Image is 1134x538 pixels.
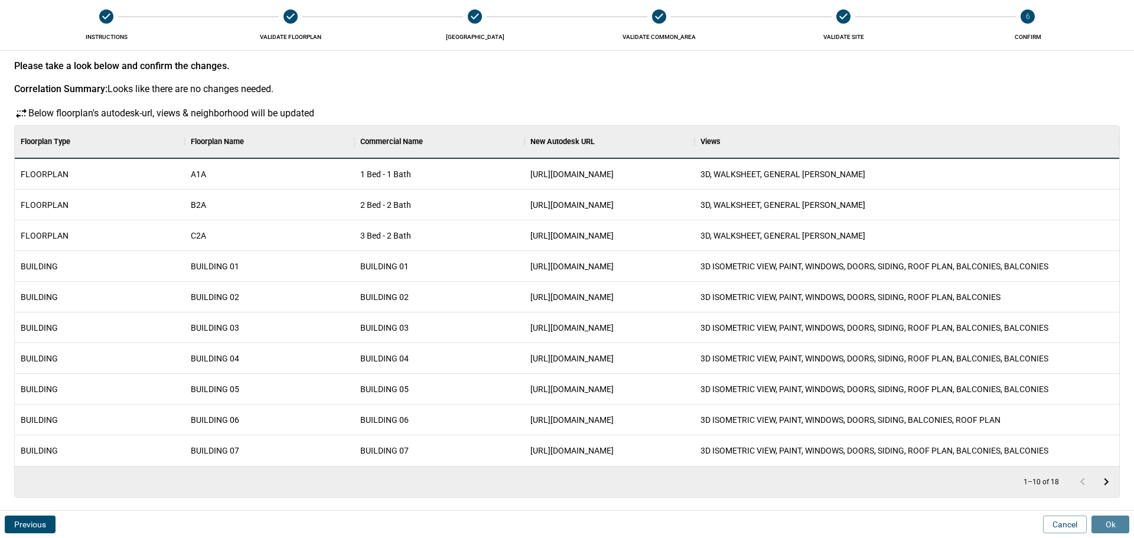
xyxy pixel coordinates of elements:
span: 3D ISOMETRIC VIEW​, PAINT, WINDOWS, DOORS, SIDING, ROOF PLAN, BALCONIES, BALCONIES [700,353,1048,364]
span: FLOORPLAN [21,199,69,211]
span: 3D ISOMETRIC VIEW​, PAINT, WINDOWS, DOORS, SIDING, ROOF PLAN, BALCONIES, BALCONIES [700,383,1048,395]
span: 3D ISOMETRIC VIEW​, PAINT, WINDOWS, DOORS, SIDING, ROOF PLAN, BALCONIES [700,291,1001,303]
span: BUILDING 07 [360,445,409,457]
span: [URL][DOMAIN_NAME] [530,414,614,426]
span: [URL][DOMAIN_NAME] [530,383,614,395]
p: Below floorplan's autodesk-url, views & neighborhood will be updated [28,106,314,120]
p: 1–10 of 18 [1024,478,1059,486]
button: Ok [1091,516,1129,533]
div: Floorplan Name [185,125,355,158]
span: FLOORPLAN [21,168,69,180]
span: 1 Bed - 1 Bath [360,168,411,180]
button: Go to next page [1094,470,1118,494]
button: Previous [5,516,56,533]
span: 3D, WALKSHEET, GENERAL [PERSON_NAME] [700,230,865,242]
span: [URL][DOMAIN_NAME] [530,322,614,334]
span: BUILDING 06 [360,414,409,426]
button: Cancel [1043,516,1087,533]
span: Validate FLOORPLAN [203,33,378,41]
span: BUILDING 05 [360,383,409,395]
div: Views [695,125,1119,158]
div: Please take a look below and confirm the changes. [14,60,1120,71]
span: [URL][DOMAIN_NAME] [530,291,614,303]
span: BUILDING 02 [360,291,409,303]
span: BUILDING 06 [191,414,239,426]
span: [URL][DOMAIN_NAME] [530,168,614,180]
span: 3D ISOMETRIC VIEW​, PAINT, WINDOWS, DOORS, SIDING, ROOF PLAN, BALCONIES, BALCONIES [700,445,1048,457]
span: [GEOGRAPHIC_DATA] [387,33,562,41]
span: FLOORPLAN [21,230,69,242]
span: BUILDING 04 [360,353,409,364]
div: Commercial Name [360,125,423,158]
div: Floorplan Type [21,125,70,158]
span: 3 Bed - 2 Bath [360,230,411,242]
div: Commercial Name [354,125,524,158]
span: [URL][DOMAIN_NAME] [530,230,614,242]
span: Validate COMMON_AREA [572,33,747,41]
span: BUILDING 03 [191,322,239,334]
span: BUILDING 04 [191,353,239,364]
span: Instructions [19,33,194,41]
span: BUILDING [21,322,58,334]
div: Correlation Summary: [14,83,107,94]
span: BUILDING [21,414,58,426]
span: Looks like there are no changes needed. [107,83,273,94]
div: Floorplan Name [191,125,244,158]
span: A1A [191,168,206,180]
div: New Autodesk URL [524,125,695,158]
span: BUILDING 05 [191,383,239,395]
span: BUILDING [21,260,58,272]
span: BUILDING 01 [191,260,239,272]
span: BUILDING [21,445,58,457]
text: 6 [1026,12,1030,21]
div: Floorplan Type [15,125,185,158]
span: BUILDING [21,353,58,364]
span: 3D ISOMETRIC VIEW​, PAINT, WINDOWS, DOORS, SIDING, ROOF PLAN, BALCONIES, BALCONIES [700,260,1048,272]
span: C2A [191,230,206,242]
span: 2 Bed - 2 Bath [360,199,411,211]
span: 3D, WALKSHEET, GENERAL [PERSON_NAME] [700,168,865,180]
span: [URL][DOMAIN_NAME] [530,199,614,211]
span: [URL][DOMAIN_NAME] [530,445,614,457]
span: BUILDING 01 [360,260,409,272]
span: BUILDING 02 [191,291,239,303]
span: 3D ISOMETRIC VIEW​, PAINT, WINDOWS, DOORS, SIDING, BALCONIES, ROOF PLAN [700,414,1001,426]
div: Views [700,125,721,158]
span: 3D, WALKSHEET, GENERAL [PERSON_NAME] [700,199,865,211]
div: New Autodesk URL [530,125,595,158]
span: [URL][DOMAIN_NAME] [530,260,614,272]
span: B2A [191,199,206,211]
span: BUILDING 03 [360,322,409,334]
span: [URL][DOMAIN_NAME] [530,353,614,364]
span: BUILDING [21,383,58,395]
span: Confirm [940,33,1115,41]
span: 3D ISOMETRIC VIEW​, PAINT, WINDOWS, DOORS, SIDING, ROOF PLAN, BALCONIES, BALCONIES [700,322,1048,334]
span: BUILDING [21,291,58,303]
span: Validate SITE [756,33,931,41]
span: BUILDING 07 [191,445,239,457]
